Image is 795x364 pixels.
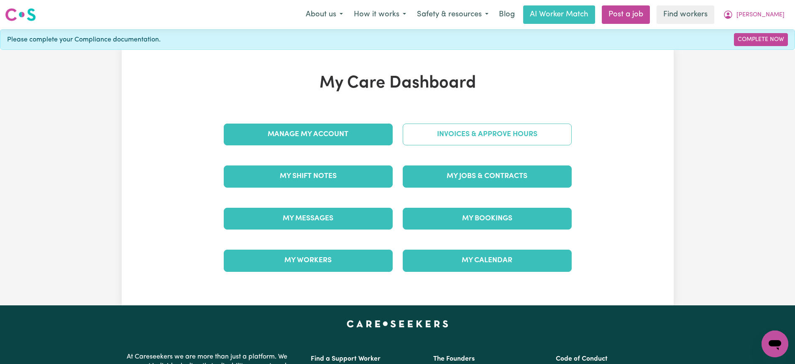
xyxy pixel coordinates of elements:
a: Careseekers logo [5,5,36,24]
a: The Founders [433,356,475,362]
a: Code of Conduct [556,356,608,362]
a: Blog [494,5,520,24]
a: My Workers [224,250,393,271]
a: Careseekers home page [347,320,448,327]
iframe: Button to launch messaging window [762,330,788,357]
button: Safety & resources [412,6,494,23]
a: Complete Now [734,33,788,46]
a: Post a job [602,5,650,24]
img: Careseekers logo [5,7,36,22]
a: My Calendar [403,250,572,271]
span: [PERSON_NAME] [736,10,785,20]
span: Please complete your Compliance documentation. [7,35,161,45]
a: Invoices & Approve Hours [403,124,572,145]
button: About us [300,6,348,23]
button: My Account [718,6,790,23]
a: Find a Support Worker [311,356,381,362]
a: My Jobs & Contracts [403,165,572,187]
button: How it works [348,6,412,23]
a: My Bookings [403,208,572,230]
h1: My Care Dashboard [219,73,577,93]
a: Find workers [657,5,714,24]
a: My Shift Notes [224,165,393,187]
a: My Messages [224,208,393,230]
a: AI Worker Match [523,5,595,24]
a: Manage My Account [224,124,393,145]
